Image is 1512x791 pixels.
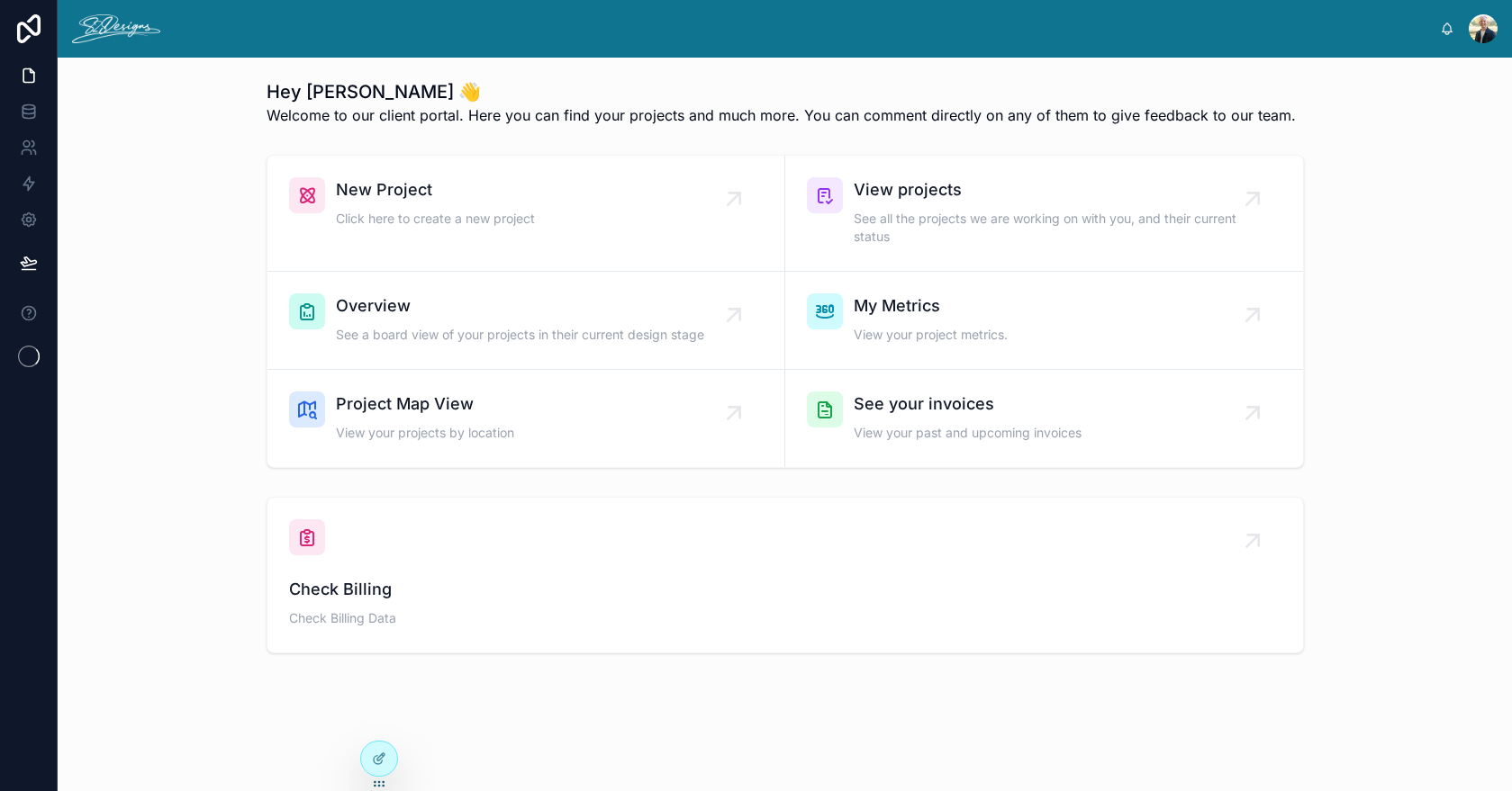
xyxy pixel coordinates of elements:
[785,370,1303,467] a: See your invoicesView your past and upcoming invoices
[854,424,1082,442] span: View your past and upcoming invoices
[336,210,535,228] span: Click here to create a new project
[854,326,1008,344] span: View your project metrics.
[289,609,1281,627] span: Check Billing Data
[267,272,785,370] a: OverviewSee a board view of your projects in their current design stage
[336,293,704,319] span: Overview
[267,370,785,467] a: Project Map ViewView your projects by location
[336,177,535,202] span: New Project
[289,577,1281,602] span: Check Billing
[336,424,514,442] span: View your projects by location
[785,272,1303,370] a: My MetricsView your project metrics.
[336,391,514,417] span: Project Map View
[785,156,1303,272] a: View projectsSee all the projects we are working on with you, and their current status
[854,391,1082,417] span: See your invoices
[854,210,1253,246] span: See all the projects we are working on with you, and their current status
[175,25,1440,32] div: scrollable content
[72,14,160,43] img: App logo
[267,104,1296,126] span: Welcome to our client portal. Here you can find your projects and much more. You can comment dire...
[267,498,1303,652] a: Check BillingCheck Billing Data
[267,156,785,272] a: New ProjectClick here to create a new project
[336,326,704,344] span: See a board view of your projects in their current design stage
[267,79,1296,104] h1: Hey [PERSON_NAME] 👋
[854,177,1253,202] span: View projects
[854,293,1008,319] span: My Metrics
